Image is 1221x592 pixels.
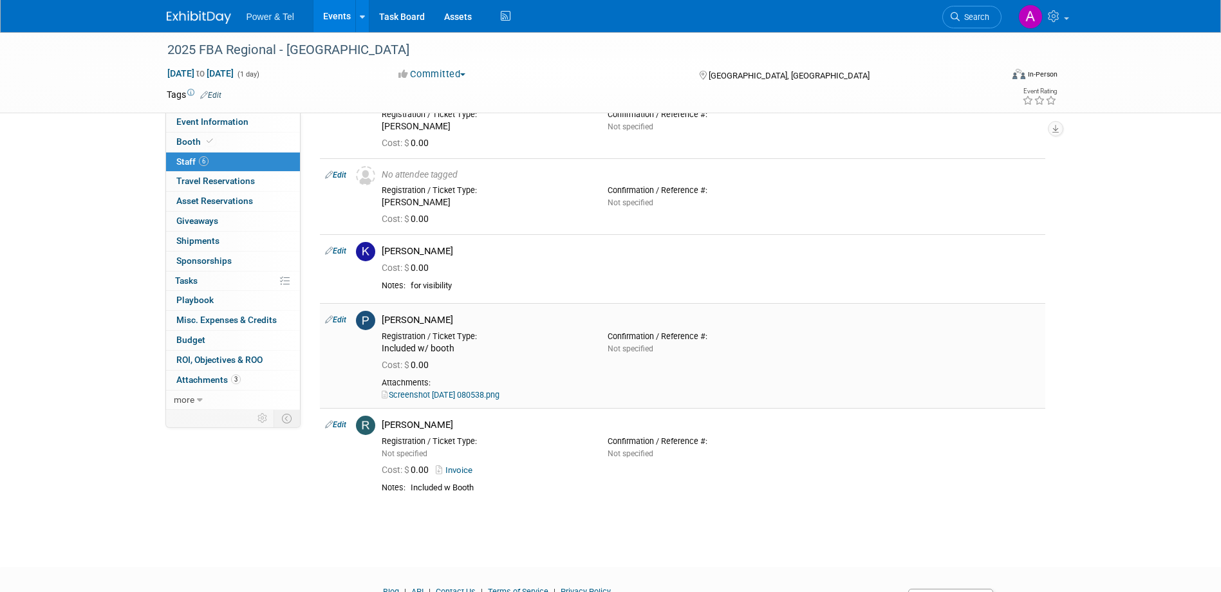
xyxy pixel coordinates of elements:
div: [PERSON_NAME] [382,121,588,133]
span: Cost: $ [382,263,411,273]
div: [PERSON_NAME] [382,245,1040,257]
div: Event Format [926,67,1058,86]
span: Sponsorships [176,255,232,266]
span: Shipments [176,236,219,246]
a: Booth [166,133,300,152]
div: [PERSON_NAME] [382,197,588,208]
img: K.jpg [356,242,375,261]
span: Cost: $ [382,214,411,224]
a: Screenshot [DATE] 080538.png [382,390,499,400]
span: Search [960,12,989,22]
div: Included w Booth [411,483,1040,494]
span: (1 day) [236,70,259,79]
span: 0.00 [382,214,434,224]
a: Invoice [436,465,478,475]
span: 6 [199,156,209,166]
span: Giveaways [176,216,218,226]
div: In-Person [1027,69,1058,79]
span: Staff [176,156,209,167]
div: Registration / Ticket Type: [382,436,588,447]
span: Tasks [175,275,198,286]
a: Edit [325,246,346,255]
span: Not specified [382,449,427,458]
img: Format-Inperson.png [1012,69,1025,79]
span: Booth [176,136,216,147]
a: more [166,391,300,410]
a: Playbook [166,291,300,310]
a: Asset Reservations [166,192,300,211]
img: P.jpg [356,311,375,330]
div: for visibility [411,281,1040,291]
img: Unassigned-User-Icon.png [356,166,375,185]
div: Attachments: [382,378,1040,388]
img: Alina Dorion [1018,5,1043,29]
span: Power & Tel [247,12,294,22]
span: Cost: $ [382,465,411,475]
td: Personalize Event Tab Strip [252,410,274,427]
span: Not specified [608,122,653,131]
span: Not specified [608,198,653,207]
div: Included w/ booth [382,343,588,355]
span: to [194,68,207,79]
a: Edit [325,420,346,429]
a: ROI, Objectives & ROO [166,351,300,370]
a: Staff6 [166,153,300,172]
span: Attachments [176,375,241,385]
a: Attachments3 [166,371,300,390]
span: Event Information [176,116,248,127]
a: Misc. Expenses & Credits [166,311,300,330]
span: Playbook [176,295,214,305]
span: 0.00 [382,263,434,273]
div: Event Rating [1022,88,1057,95]
span: more [174,394,194,405]
a: Budget [166,331,300,350]
div: Confirmation / Reference #: [608,436,814,447]
span: 0.00 [382,360,434,370]
div: [PERSON_NAME] [382,314,1040,326]
a: Sponsorships [166,252,300,271]
a: Edit [200,91,221,100]
a: Edit [325,315,346,324]
span: Cost: $ [382,138,411,148]
div: Notes: [382,483,405,493]
div: Confirmation / Reference #: [608,109,814,120]
span: 3 [231,375,241,384]
div: Registration / Ticket Type: [382,109,588,120]
div: Confirmation / Reference #: [608,185,814,196]
div: No attendee tagged [382,169,1040,181]
a: Event Information [166,113,300,132]
div: Notes: [382,281,405,291]
span: Misc. Expenses & Credits [176,315,277,325]
div: Registration / Ticket Type: [382,331,588,342]
div: Confirmation / Reference #: [608,331,814,342]
a: Tasks [166,272,300,291]
span: Not specified [608,449,653,458]
span: Travel Reservations [176,176,255,186]
i: Booth reservation complete [207,138,213,145]
span: 0.00 [382,465,434,475]
a: Shipments [166,232,300,251]
span: Cost: $ [382,360,411,370]
span: [GEOGRAPHIC_DATA], [GEOGRAPHIC_DATA] [709,71,870,80]
a: Giveaways [166,212,300,231]
img: R.jpg [356,416,375,435]
span: ROI, Objectives & ROO [176,355,263,365]
span: Asset Reservations [176,196,253,206]
button: Committed [394,68,471,81]
td: Tags [167,88,221,101]
a: Travel Reservations [166,172,300,191]
td: Toggle Event Tabs [274,410,300,427]
div: Registration / Ticket Type: [382,185,588,196]
a: Search [942,6,1002,28]
span: Budget [176,335,205,345]
div: [PERSON_NAME] [382,419,1040,431]
div: 2025 FBA Regional - [GEOGRAPHIC_DATA] [163,39,982,62]
img: ExhibitDay [167,11,231,24]
span: 0.00 [382,138,434,148]
span: Not specified [608,344,653,353]
a: Edit [325,171,346,180]
span: [DATE] [DATE] [167,68,234,79]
